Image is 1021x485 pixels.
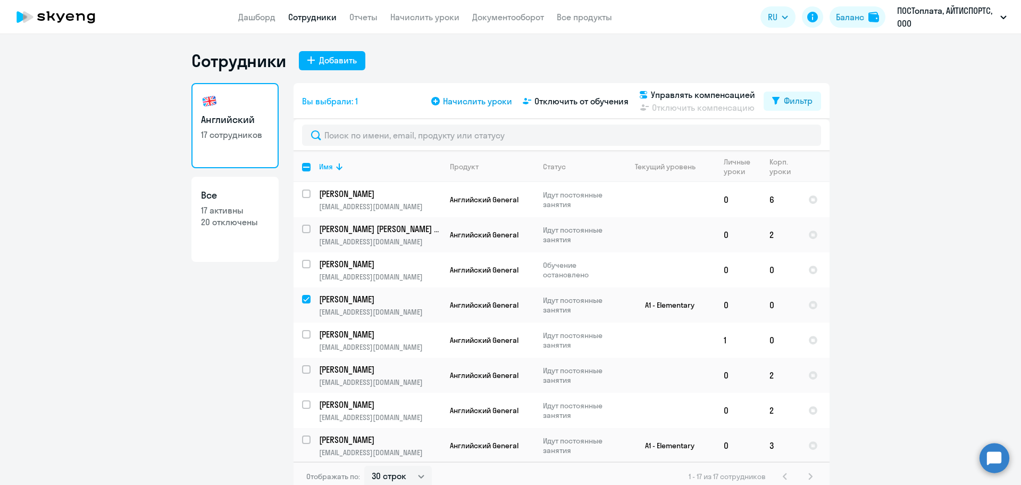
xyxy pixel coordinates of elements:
[761,287,800,323] td: 0
[319,258,441,270] a: [PERSON_NAME]
[450,441,518,450] span: Английский General
[769,157,792,176] div: Корп. уроки
[319,223,441,235] a: [PERSON_NAME] [PERSON_NAME] Соль
[201,216,269,228] p: 20 отключены
[201,188,269,202] h3: Все
[319,399,441,410] a: [PERSON_NAME]
[302,125,821,146] input: Поиск по имени, email, продукту или статусу
[306,472,360,481] span: Отображать по:
[715,428,761,463] td: 0
[543,190,616,209] p: Идут постоянные занятия
[319,202,441,211] p: [EMAIL_ADDRESS][DOMAIN_NAME]
[760,6,796,28] button: RU
[319,162,441,171] div: Имя
[715,358,761,393] td: 0
[830,6,885,28] button: Балансbalance
[543,162,566,171] div: Статус
[868,12,879,22] img: balance
[715,182,761,217] td: 0
[543,225,616,244] p: Идут постоянные занятия
[201,93,218,110] img: english
[201,204,269,216] p: 17 активны
[319,364,439,375] p: [PERSON_NAME]
[191,83,279,168] a: Английский17 сотрудников
[761,428,800,463] td: 3
[319,448,441,457] p: [EMAIL_ADDRESS][DOMAIN_NAME]
[302,95,358,108] span: Вы выбрали: 1
[319,258,439,270] p: [PERSON_NAME]
[761,323,800,358] td: 0
[715,217,761,252] td: 0
[450,230,518,240] span: Английский General
[450,335,518,345] span: Английский General
[836,11,864,23] div: Баланс
[191,177,279,262] a: Все17 активны20 отключены
[715,252,761,287] td: 0
[784,94,813,107] div: Фильтр
[625,162,715,171] div: Текущий уровень
[897,4,996,30] p: ПОСТоплата, АЙТИСПОРТС, ООО
[319,54,357,67] div: Добавить
[319,293,439,305] p: [PERSON_NAME]
[443,95,512,108] span: Начислить уроки
[450,195,518,204] span: Английский General
[543,401,616,420] p: Идут постоянные занятия
[761,182,800,217] td: 6
[191,50,286,71] h1: Сотрудники
[761,393,800,428] td: 2
[543,436,616,455] p: Идут постоянные занятия
[319,188,441,200] a: [PERSON_NAME]
[892,4,1012,30] button: ПОСТоплата, АЙТИСПОРТС, ООО
[450,265,518,275] span: Английский General
[761,217,800,252] td: 2
[319,223,439,235] p: [PERSON_NAME] [PERSON_NAME] Соль
[319,328,441,340] a: [PERSON_NAME]
[543,162,616,171] div: Статус
[543,331,616,350] p: Идут постоянные занятия
[472,12,544,22] a: Документооборот
[450,162,534,171] div: Продукт
[319,364,441,375] a: [PERSON_NAME]
[319,328,439,340] p: [PERSON_NAME]
[715,323,761,358] td: 1
[319,188,439,200] p: [PERSON_NAME]
[543,260,616,280] p: Обучение остановлено
[319,342,441,352] p: [EMAIL_ADDRESS][DOMAIN_NAME]
[651,88,755,101] span: Управлять компенсацией
[319,293,441,305] a: [PERSON_NAME]
[635,162,696,171] div: Текущий уровень
[769,157,799,176] div: Корп. уроки
[450,162,479,171] div: Продукт
[768,11,777,23] span: RU
[534,95,629,108] span: Отключить от обучения
[616,287,715,323] td: A1 - Elementary
[201,113,269,127] h3: Английский
[724,157,760,176] div: Личные уроки
[238,12,275,22] a: Дашборд
[450,371,518,380] span: Английский General
[450,406,518,415] span: Английский General
[715,287,761,323] td: 0
[764,92,821,111] button: Фильтр
[761,252,800,287] td: 0
[299,51,365,70] button: Добавить
[689,472,766,481] span: 1 - 17 из 17 сотрудников
[201,129,269,141] p: 17 сотрудников
[319,237,441,246] p: [EMAIL_ADDRESS][DOMAIN_NAME]
[761,358,800,393] td: 2
[450,300,518,310] span: Английский General
[319,434,441,446] a: [PERSON_NAME]
[349,12,378,22] a: Отчеты
[319,162,333,171] div: Имя
[319,377,441,387] p: [EMAIL_ADDRESS][DOMAIN_NAME]
[319,413,441,422] p: [EMAIL_ADDRESS][DOMAIN_NAME]
[543,366,616,385] p: Идут постоянные занятия
[724,157,754,176] div: Личные уроки
[319,272,441,282] p: [EMAIL_ADDRESS][DOMAIN_NAME]
[715,393,761,428] td: 0
[390,12,459,22] a: Начислить уроки
[557,12,612,22] a: Все продукты
[319,399,439,410] p: [PERSON_NAME]
[319,307,441,317] p: [EMAIL_ADDRESS][DOMAIN_NAME]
